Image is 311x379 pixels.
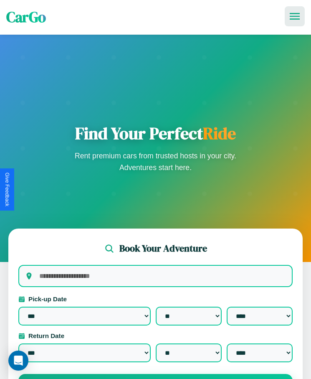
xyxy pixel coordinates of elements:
h1: Find Your Perfect [72,123,239,143]
span: CarGo [6,7,46,27]
div: Open Intercom Messenger [8,351,28,371]
label: Pick-up Date [18,295,293,303]
h2: Book Your Adventure [119,242,207,255]
div: Give Feedback [4,173,10,206]
span: Ride [203,122,236,145]
p: Rent premium cars from trusted hosts in your city. Adventures start here. [72,150,239,173]
label: Return Date [18,332,293,339]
